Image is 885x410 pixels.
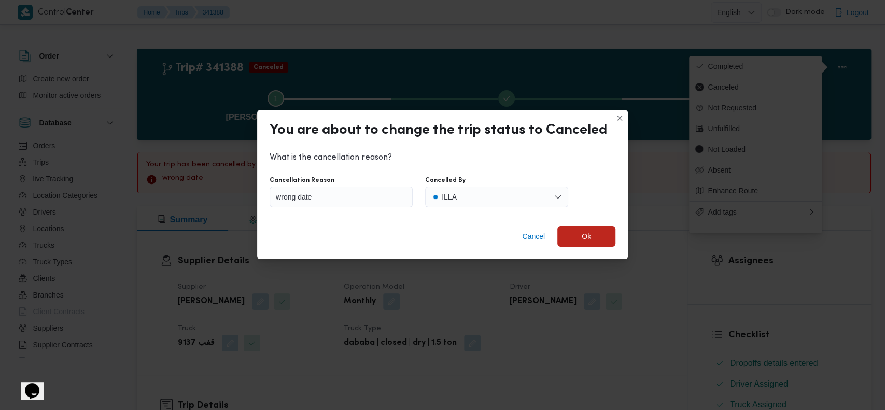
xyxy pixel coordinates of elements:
div: You are about to change the trip status to Canceled [270,122,607,139]
input: Enter cancellation Reason [270,187,413,207]
span: Ok [582,230,591,243]
button: ILLA [425,187,568,207]
button: Cancel [518,226,549,247]
label: Cancelled By [425,176,466,185]
span: Cancel [522,230,545,243]
p: What is the cancellation reason? [270,151,615,164]
iframe: chat widget [10,369,44,400]
label: Cancellation Reason [270,176,334,185]
button: Ok [557,226,615,247]
div: ILLA [442,187,457,207]
button: Closes this modal window [613,112,626,124]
